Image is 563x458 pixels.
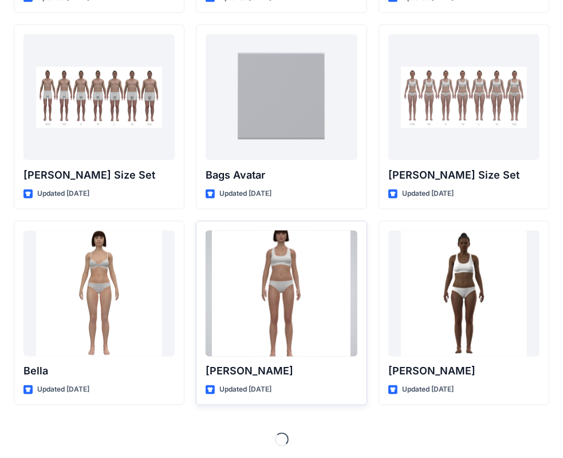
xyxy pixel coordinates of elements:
p: Updated [DATE] [219,384,271,396]
a: Bella [23,231,175,357]
p: [PERSON_NAME] [206,364,357,380]
p: Bags Avatar [206,167,357,183]
p: [PERSON_NAME] Size Set [388,167,540,183]
p: Bella [23,364,175,380]
p: [PERSON_NAME] [388,364,540,380]
a: Bags Avatar [206,34,357,160]
p: Updated [DATE] [37,384,89,396]
a: Gabrielle [388,231,540,357]
p: Updated [DATE] [402,188,454,200]
p: [PERSON_NAME] Size Set [23,167,175,183]
a: Oliver Size Set [23,34,175,160]
p: Updated [DATE] [219,188,271,200]
a: Emma [206,231,357,357]
a: Olivia Size Set [388,34,540,160]
p: Updated [DATE] [402,384,454,396]
p: Updated [DATE] [37,188,89,200]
